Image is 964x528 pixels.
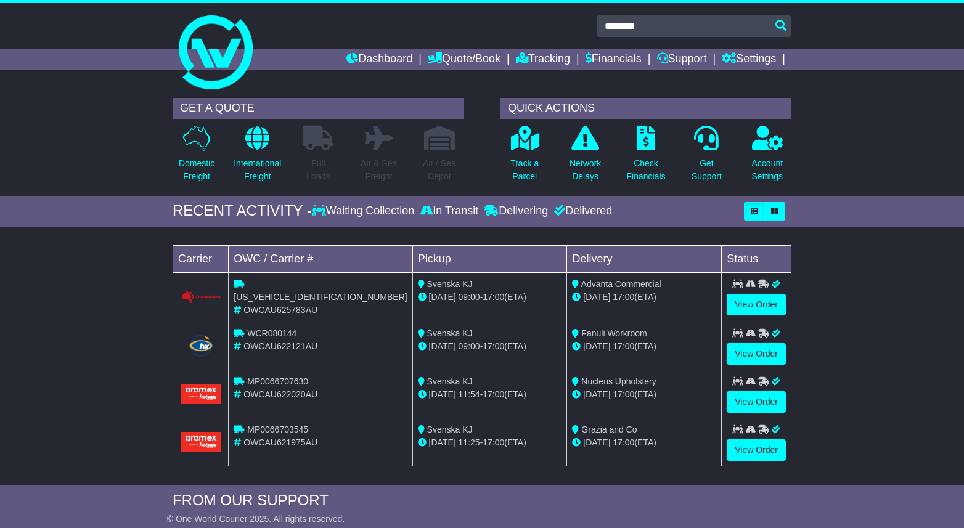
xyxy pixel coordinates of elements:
[418,291,562,304] div: - (ETA)
[722,245,791,272] td: Status
[483,341,504,351] span: 17:00
[727,343,786,365] a: View Order
[516,49,570,70] a: Tracking
[234,292,407,302] span: [US_VEHICLE_IDENTIFICATION_NUMBER]
[500,98,791,119] div: QUICK ACTIONS
[510,157,539,183] p: Track a Parcel
[427,424,473,434] span: Svenska KJ
[583,389,610,399] span: [DATE]
[412,245,567,272] td: Pickup
[312,205,417,218] div: Waiting Collection
[722,49,776,70] a: Settings
[569,125,602,190] a: NetworkDelays
[581,328,647,338] span: Fanuli Workroom
[247,328,296,338] span: WCR080144
[510,125,539,190] a: Track aParcel
[427,279,473,289] span: Svenska KJ
[572,436,716,449] div: (ETA)
[173,245,229,272] td: Carrier
[551,205,612,218] div: Delivered
[346,49,412,70] a: Dashboard
[483,437,504,447] span: 17:00
[459,341,480,351] span: 09:00
[173,202,312,220] div: RECENT ACTIVITY -
[427,376,473,386] span: Svenska KJ
[181,432,221,452] img: Aramex.png
[691,125,722,190] a: GetSupport
[173,98,464,119] div: GET A QUOTE
[751,125,784,190] a: AccountSettings
[483,292,504,302] span: 17:00
[583,292,610,302] span: [DATE]
[427,328,473,338] span: Svenska KJ
[570,157,601,183] p: Network Delays
[423,157,456,183] p: Air / Sea Depot
[417,205,481,218] div: In Transit
[481,205,551,218] div: Delivering
[613,341,634,351] span: 17:00
[586,49,642,70] a: Financials
[572,291,716,304] div: (ETA)
[247,424,308,434] span: MP0066703545
[459,437,480,447] span: 11:25
[483,389,504,399] span: 17:00
[181,384,221,404] img: Aramex.png
[626,125,666,190] a: CheckFinancials
[583,437,610,447] span: [DATE]
[418,436,562,449] div: - (ETA)
[429,437,456,447] span: [DATE]
[418,388,562,401] div: - (ETA)
[627,157,666,183] p: Check Financials
[692,157,722,183] p: Get Support
[234,157,281,183] p: International Freight
[178,125,215,190] a: DomesticFreight
[243,341,317,351] span: OWCAU622121AU
[243,437,317,447] span: OWCAU621975AU
[167,514,345,524] span: © One World Courier 2025. All rights reserved.
[233,125,282,190] a: InternationalFreight
[187,333,214,358] img: Hunter_Express.png
[727,439,786,461] a: View Order
[727,391,786,413] a: View Order
[179,157,214,183] p: Domestic Freight
[429,341,456,351] span: [DATE]
[572,388,716,401] div: (ETA)
[418,340,562,353] div: - (ETA)
[428,49,500,70] a: Quote/Book
[459,389,480,399] span: 11:54
[429,292,456,302] span: [DATE]
[581,279,661,289] span: Advanta Commercial
[752,157,783,183] p: Account Settings
[361,157,397,183] p: Air & Sea Freight
[657,49,707,70] a: Support
[581,376,656,386] span: Nucleus Upholstery
[727,294,786,315] a: View Order
[567,245,722,272] td: Delivery
[572,340,716,353] div: (ETA)
[173,492,791,510] div: FROM OUR SUPPORT
[243,389,317,399] span: OWCAU622020AU
[303,157,333,183] p: Full Loads
[247,376,308,386] span: MP0066707630
[181,291,221,304] img: Couriers_Please.png
[429,389,456,399] span: [DATE]
[613,292,634,302] span: 17:00
[581,424,637,434] span: Grazia and Co
[583,341,610,351] span: [DATE]
[459,292,480,302] span: 09:00
[229,245,412,272] td: OWC / Carrier #
[613,389,634,399] span: 17:00
[243,305,317,315] span: OWCAU625783AU
[613,437,634,447] span: 17:00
